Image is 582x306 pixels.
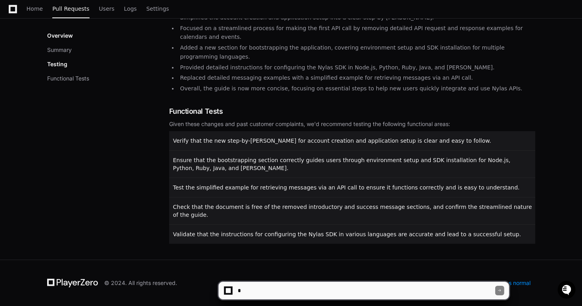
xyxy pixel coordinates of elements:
span: Test the simplified example for retrieving messages via an API call to ensure it functions correc... [173,184,520,191]
img: 1736555170064-99ba0984-63c1-480f-8ee9-699278ef63ed [8,59,22,73]
iframe: Open customer support [557,280,578,301]
span: Ensure that the bootstrapping section correctly guides users through environment setup and SDK in... [173,157,511,171]
div: Given these changes and past customer complaints, we'd recommend testing the following functional... [169,120,535,128]
li: Added a new section for bootstrapping the application, covering environment setup and SDK install... [178,43,535,61]
div: We're available if you need us! [27,67,100,73]
a: Powered byPylon [56,83,96,89]
div: Welcome [8,32,144,44]
span: Verify that the new step-by-[PERSON_NAME] for account creation and application setup is clear and... [173,138,491,144]
div: Start new chat [27,59,130,67]
li: Overall, the guide is now more concise, focusing on essential steps to help new users quickly int... [178,84,535,93]
span: Settings [146,6,169,11]
span: Pull Requests [52,6,89,11]
span: Functional Tests [169,106,223,117]
p: Overview [47,32,73,40]
button: Summary [47,46,72,54]
li: Focused on a streamlined process for making the first API call by removing detailed API request a... [178,24,535,42]
span: Home [27,6,43,11]
button: Start new chat [135,61,144,71]
button: Functional Tests [47,75,89,82]
span: Logs [124,6,137,11]
span: Check that the document is free of the removed introductory and success message sections, and con... [173,204,532,218]
div: © 2024. All rights reserved. [104,279,177,287]
span: Users [99,6,114,11]
p: Testing [47,60,67,68]
span: Pylon [79,83,96,89]
span: Validate that the instructions for configuring the Nylas SDK in various languages are accurate an... [173,231,521,237]
div: All systems normal [473,277,535,289]
li: Provided detailed instructions for configuring the Nylas SDK in Node.js, Python, Ruby, Java, and ... [178,63,535,72]
img: PlayerZero [8,8,24,24]
li: Replaced detailed messaging examples with a simplified example for retrieving messages via an API... [178,73,535,82]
